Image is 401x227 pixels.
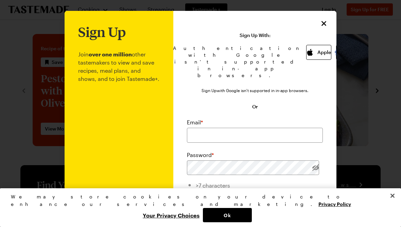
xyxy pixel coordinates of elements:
button: Facebook [336,45,364,60]
button: Close [385,188,400,203]
b: over one million [89,51,132,57]
div: Authentication with Google isn't supported in in-app browsers. [173,45,301,79]
button: Ok [203,208,252,222]
span: Or [252,103,258,110]
div: We may store cookies on your device to enhance our services and marketing. [11,193,384,208]
div: Sign Up with Google isn't supported in in-app browsers. [202,88,308,93]
a: More information about your privacy, opens in a new tab [318,200,351,207]
span: >7 characters [196,182,230,189]
div: Privacy [11,193,384,222]
h1: Sign Up [78,24,126,39]
button: Your Privacy Choices [139,208,203,222]
button: Close [319,19,328,28]
label: Email [187,118,203,126]
p: Sign Up With: [240,33,271,38]
label: Password [187,151,214,159]
button: Apple [306,45,331,60]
